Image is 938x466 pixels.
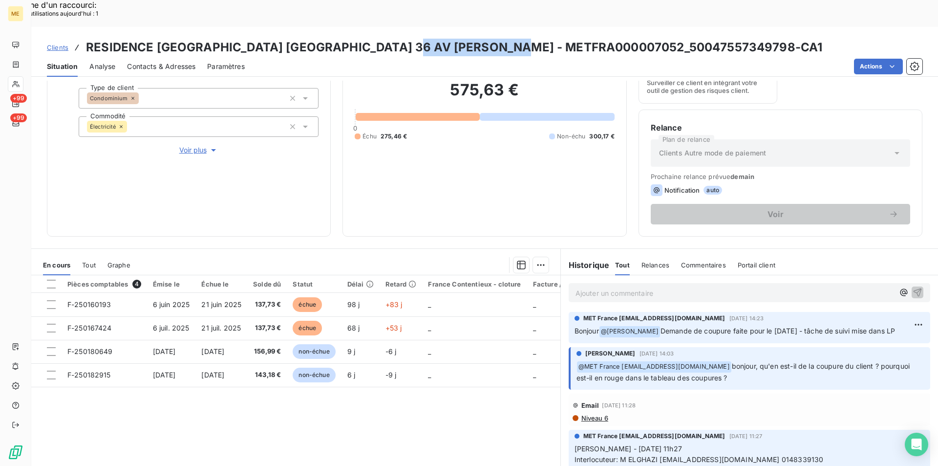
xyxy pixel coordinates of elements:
[362,132,377,141] span: Échu
[664,186,700,194] span: Notification
[575,444,682,453] span: [PERSON_NAME] - [DATE] 11h27
[703,186,722,195] span: auto
[385,300,403,309] span: +83 j
[428,300,431,309] span: _
[651,204,910,224] button: Voir
[662,210,889,218] span: Voir
[127,122,135,131] input: Ajouter une valeur
[381,132,407,141] span: 275,46 €
[641,261,669,269] span: Relances
[10,94,27,103] span: +99
[293,368,335,382] span: non-échue
[581,401,599,409] span: Email
[738,261,775,269] span: Portail client
[293,321,322,335] span: échue
[575,327,599,335] span: Bonjour
[385,280,417,288] div: Retard
[557,132,585,141] span: Non-échu
[201,347,224,355] span: [DATE]
[428,347,431,355] span: _
[730,173,754,180] span: demain
[47,43,68,52] a: Clients
[67,280,141,288] div: Pièces comptables
[47,62,78,71] span: Situation
[90,95,128,101] span: Condominium
[385,324,402,332] span: +53 j
[576,362,912,382] span: bonjour, qu'en est-il de la coupure du client ? pourquoi est-il en rouge dans le tableau des coup...
[854,59,903,74] button: Actions
[253,280,281,288] div: Solde dû
[201,324,241,332] span: 21 juil. 2025
[132,280,141,288] span: 4
[577,361,731,373] span: @ MET France [EMAIL_ADDRESS][DOMAIN_NAME]
[201,280,241,288] div: Échue le
[659,148,767,158] span: Clients Autre mode de paiement
[347,371,355,379] span: 6 j
[661,327,895,335] span: Demande de coupure faite pour le [DATE] - tâche de suivi mise dans LP
[353,124,357,132] span: 0
[153,300,190,309] span: 6 juin 2025
[253,300,281,310] span: 137,73 €
[640,351,674,356] span: [DATE] 14:03
[67,300,111,309] span: F-250160193
[107,261,130,269] span: Graphe
[385,371,397,379] span: -9 j
[207,62,245,71] span: Paramètres
[533,300,536,309] span: _
[905,433,928,456] div: Open Intercom Messenger
[67,347,113,355] span: F-250180649
[179,145,218,155] span: Voir plus
[615,261,630,269] span: Tout
[253,370,281,380] span: 143,18 €
[428,324,431,332] span: _
[428,371,431,379] span: _
[681,261,726,269] span: Commentaires
[583,432,725,441] span: MET France [EMAIL_ADDRESS][DOMAIN_NAME]
[86,39,822,56] h3: RESIDENCE [GEOGRAPHIC_DATA] [GEOGRAPHIC_DATA] 36 AV [PERSON_NAME] - METFRA000007052_5004755734979...
[139,94,147,103] input: Ajouter une valeur
[428,280,521,288] div: France Contentieux - cloture
[533,324,536,332] span: _
[90,124,116,130] span: Électricité
[47,44,68,51] span: Clients
[385,347,397,355] span: -6 j
[89,62,115,71] span: Analyse
[293,297,322,312] span: échue
[293,280,335,288] div: Statut
[347,280,374,288] div: Délai
[43,261,70,269] span: En cours
[589,132,614,141] span: 300,17 €
[347,324,360,332] span: 68 j
[585,349,636,358] span: [PERSON_NAME]
[583,314,725,323] span: MET France [EMAIL_ADDRESS][DOMAIN_NAME]
[355,80,614,110] h2: 575,63 €
[533,347,536,355] span: _
[153,280,190,288] div: Émise le
[8,444,23,460] img: Logo LeanPay
[602,402,636,408] span: [DATE] 11:28
[293,344,335,359] span: non-échue
[729,433,763,439] span: [DATE] 11:27
[10,113,27,122] span: +99
[153,324,190,332] span: 6 juil. 2025
[67,324,112,332] span: F-250167424
[347,347,355,355] span: 9 j
[533,280,600,288] div: Facture / Echéancier
[729,315,764,321] span: [DATE] 14:23
[201,300,241,309] span: 21 juin 2025
[533,371,536,379] span: _
[651,122,910,133] h6: Relance
[153,347,176,355] span: [DATE]
[347,300,360,309] span: 98 j
[580,414,608,422] span: Niveau 6
[153,371,176,379] span: [DATE]
[79,145,319,155] button: Voir plus
[67,371,111,379] span: F-250182915
[253,323,281,333] span: 137,73 €
[599,326,660,337] span: @ [PERSON_NAME]
[561,259,610,271] h6: Historique
[651,173,910,180] span: Prochaine relance prévue
[127,62,195,71] span: Contacts & Adresses
[201,371,224,379] span: [DATE]
[253,347,281,356] span: 156,99 €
